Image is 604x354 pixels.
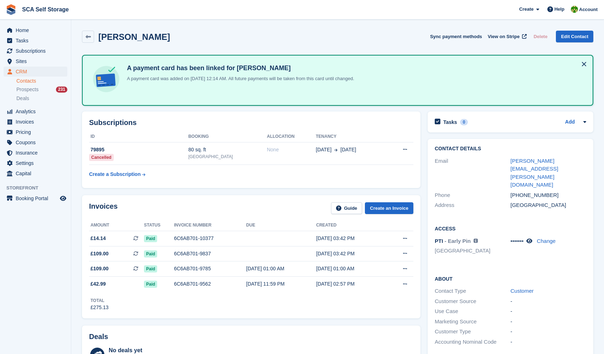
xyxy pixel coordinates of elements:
div: Create a Subscription [89,171,141,178]
div: [DATE] 01:00 AM [316,265,386,272]
h2: Invoices [89,202,118,214]
div: Contact Type [435,287,511,295]
h2: Subscriptions [89,119,413,127]
div: Marketing Source [435,318,511,326]
span: Pricing [16,127,58,137]
a: menu [4,158,67,168]
div: Phone [435,191,511,199]
span: Deals [16,95,29,102]
span: [DATE] [340,146,356,153]
div: Use Case [435,307,511,316]
div: 6C6AB701-9785 [174,265,246,272]
a: menu [4,56,67,66]
a: menu [4,137,67,147]
div: [GEOGRAPHIC_DATA] [511,201,587,209]
th: Amount [89,220,144,231]
a: menu [4,127,67,137]
div: Customer Source [435,297,511,306]
span: £109.00 [91,265,109,272]
h2: Contact Details [435,146,586,152]
a: Add [565,118,575,126]
span: - Early Pin [445,238,471,244]
th: Booking [188,131,267,142]
a: Prospects 231 [16,86,67,93]
div: Customer Type [435,328,511,336]
a: Create a Subscription [89,168,145,181]
a: menu [4,148,67,158]
span: ••••••• [511,238,524,244]
span: Help [554,6,564,13]
div: [DATE] 03:42 PM [316,235,386,242]
div: - [511,318,587,326]
img: Sam Chapman [571,6,578,13]
span: £109.00 [91,250,109,257]
th: ID [89,131,188,142]
div: - [511,338,587,346]
h2: Access [435,225,586,232]
th: Created [316,220,386,231]
a: View on Stripe [485,31,528,42]
th: Invoice number [174,220,246,231]
span: Insurance [16,148,58,158]
span: [DATE] [316,146,331,153]
div: Total [91,297,109,304]
span: Settings [16,158,58,168]
div: 79895 [89,146,188,153]
th: Allocation [267,131,316,142]
a: Customer [511,288,534,294]
div: - [511,328,587,336]
div: 80 sq. ft [188,146,267,153]
div: None [267,146,316,153]
button: Delete [531,31,550,42]
span: PTI [435,238,443,244]
a: Change [537,238,556,244]
span: Capital [16,168,58,178]
th: Due [246,220,316,231]
a: Deals [16,95,67,102]
span: Tasks [16,36,58,46]
span: £14.14 [91,235,106,242]
span: Paid [144,250,157,257]
div: Address [435,201,511,209]
a: Contacts [16,78,67,84]
span: View on Stripe [488,33,520,40]
span: Home [16,25,58,35]
a: menu [4,67,67,77]
a: menu [4,168,67,178]
a: menu [4,25,67,35]
button: Sync payment methods [430,31,482,42]
div: [DATE] 11:59 PM [246,280,316,288]
span: Booking Portal [16,193,58,203]
div: 6C6AB701-10377 [174,235,246,242]
span: CRM [16,67,58,77]
span: Subscriptions [16,46,58,56]
h4: A payment card has been linked for [PERSON_NAME] [124,64,354,72]
img: icon-info-grey-7440780725fd019a000dd9b08b2336e03edf1995a4989e88bcd33f0948082b44.svg [474,239,478,243]
h2: [PERSON_NAME] [98,32,170,42]
a: Edit Contact [556,31,593,42]
span: Sites [16,56,58,66]
div: [PHONE_NUMBER] [511,191,587,199]
th: Status [144,220,174,231]
span: Analytics [16,106,58,116]
img: card-linked-ebf98d0992dc2aeb22e95c0e3c79077019eb2392cfd83c6a337811c24bc77127.svg [91,64,121,94]
span: Storefront [6,184,71,192]
span: Prospects [16,86,38,93]
span: Paid [144,281,157,288]
h2: About [435,275,586,282]
div: - [511,307,587,316]
span: Coupons [16,137,58,147]
div: 6C6AB701-9837 [174,250,246,257]
div: [DATE] 01:00 AM [246,265,316,272]
span: Paid [144,235,157,242]
th: Tenancy [316,131,387,142]
div: - [511,297,587,306]
span: £42.99 [91,280,106,288]
span: Paid [144,265,157,272]
div: 231 [56,87,67,93]
div: Accounting Nominal Code [435,338,511,346]
span: Invoices [16,117,58,127]
div: [DATE] 03:42 PM [316,250,386,257]
img: stora-icon-8386f47178a22dfd0bd8f6a31ec36ba5ce8667c1dd55bd0f319d3a0aa187defe.svg [6,4,16,15]
h2: Tasks [443,119,457,125]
